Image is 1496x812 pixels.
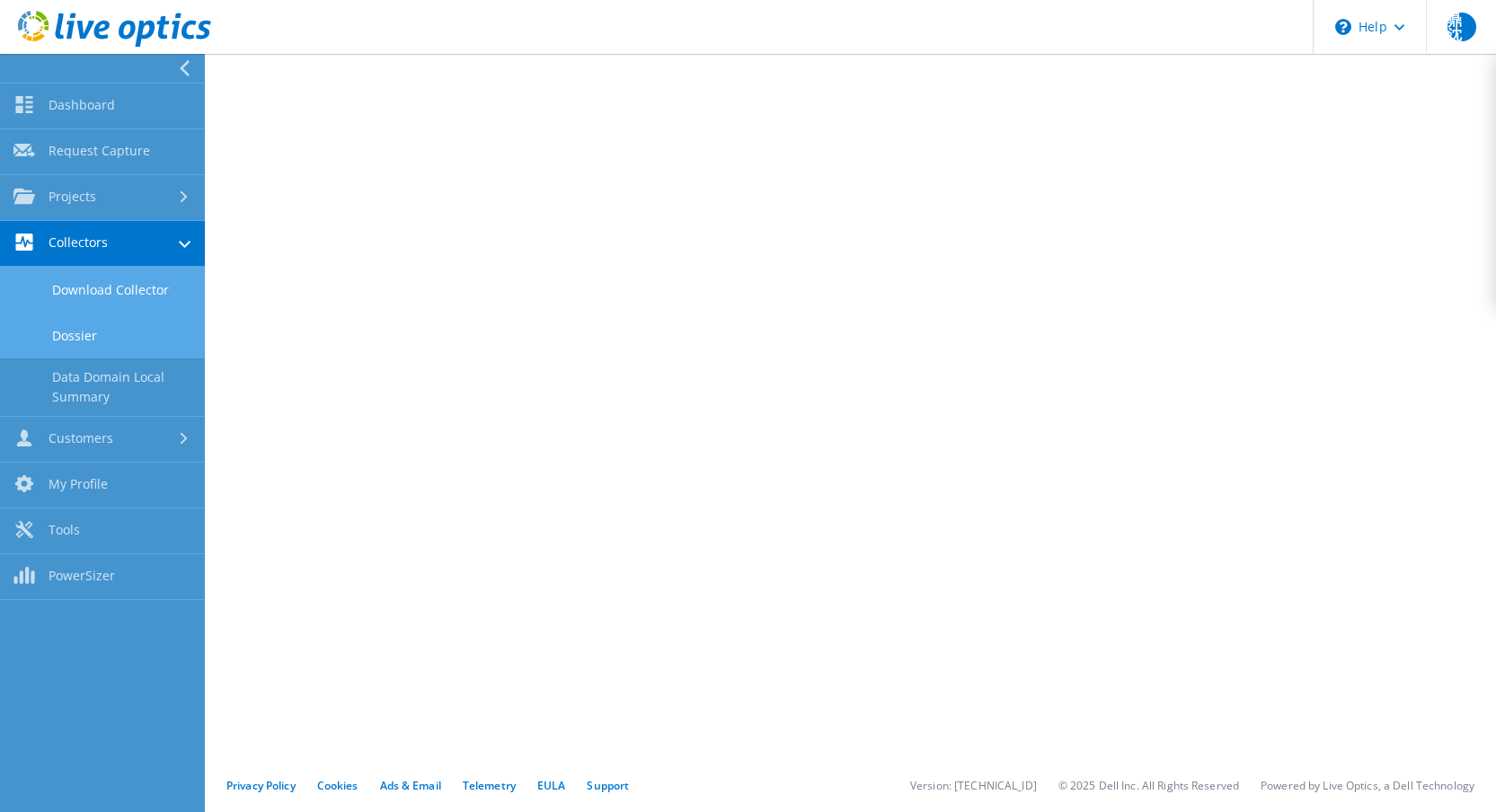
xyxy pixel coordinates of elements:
[1335,19,1351,35] svg: \n
[537,778,565,793] a: EULA
[1058,778,1239,793] li: © 2025 Dell Inc. All Rights Reserved
[317,778,359,793] a: Cookies
[910,778,1037,793] li: Version: [TECHNICAL_ID]
[380,778,441,793] a: Ads & Email
[226,778,296,793] a: Privacy Policy
[587,778,629,793] a: Support
[1447,13,1476,41] span: 鼎沈
[463,778,516,793] a: Telemetry
[1261,778,1474,793] li: Powered by Live Optics, a Dell Technology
